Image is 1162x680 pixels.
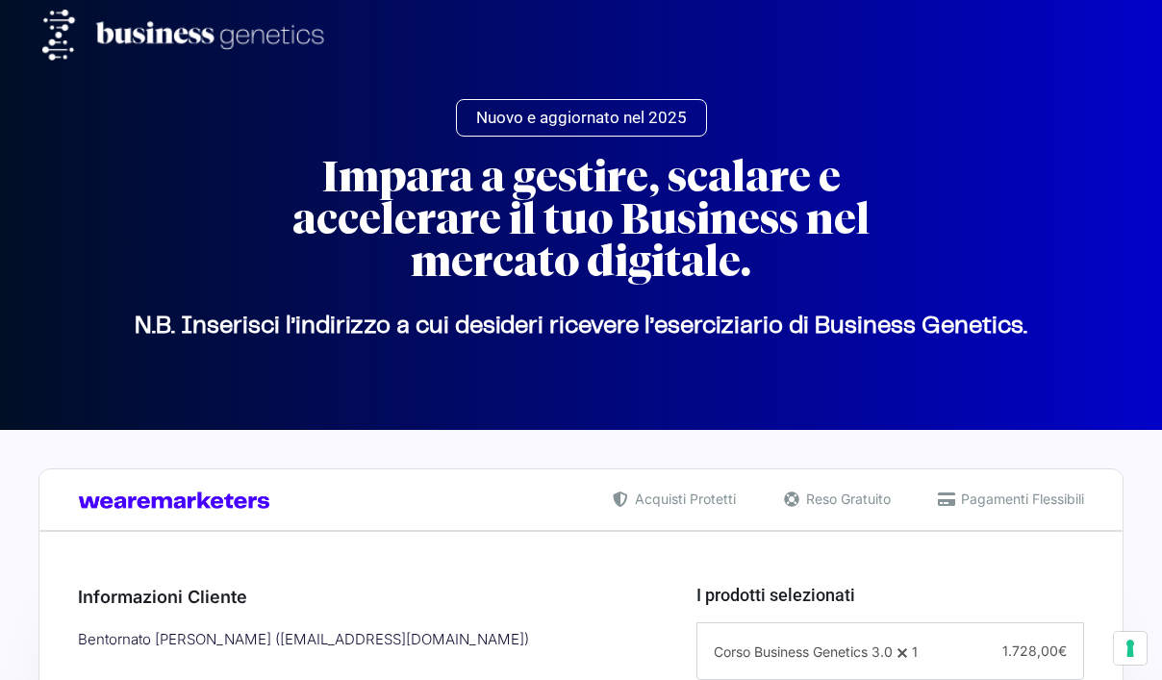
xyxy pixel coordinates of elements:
[476,110,687,126] span: Nuovo e aggiornato nel 2025
[78,584,639,610] h3: Informazioni Cliente
[630,489,736,509] span: Acquisti Protetti
[235,156,927,283] h2: Impara a gestire, scalare e accelerare il tuo Business nel mercato digitale.
[714,643,893,660] span: Corso Business Genetics 3.0
[956,489,1084,509] span: Pagamenti Flessibili
[15,605,73,663] iframe: Customerly Messenger Launcher
[456,99,707,137] a: Nuovo e aggiornato nel 2025
[912,643,918,660] span: 1
[71,624,645,656] div: Bentornato [PERSON_NAME] ( [EMAIL_ADDRESS][DOMAIN_NAME] )
[696,582,1084,608] h3: I prodotti selezionati
[42,326,1120,327] p: N.B. Inserisci l’indirizzo a cui desideri ricevere l’eserciziario di Business Genetics.
[1002,642,1067,659] span: 1.728,00
[1058,642,1067,659] span: €
[801,489,891,509] span: Reso Gratuito
[1114,632,1147,665] button: Le tue preferenze relative al consenso per le tecnologie di tracciamento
